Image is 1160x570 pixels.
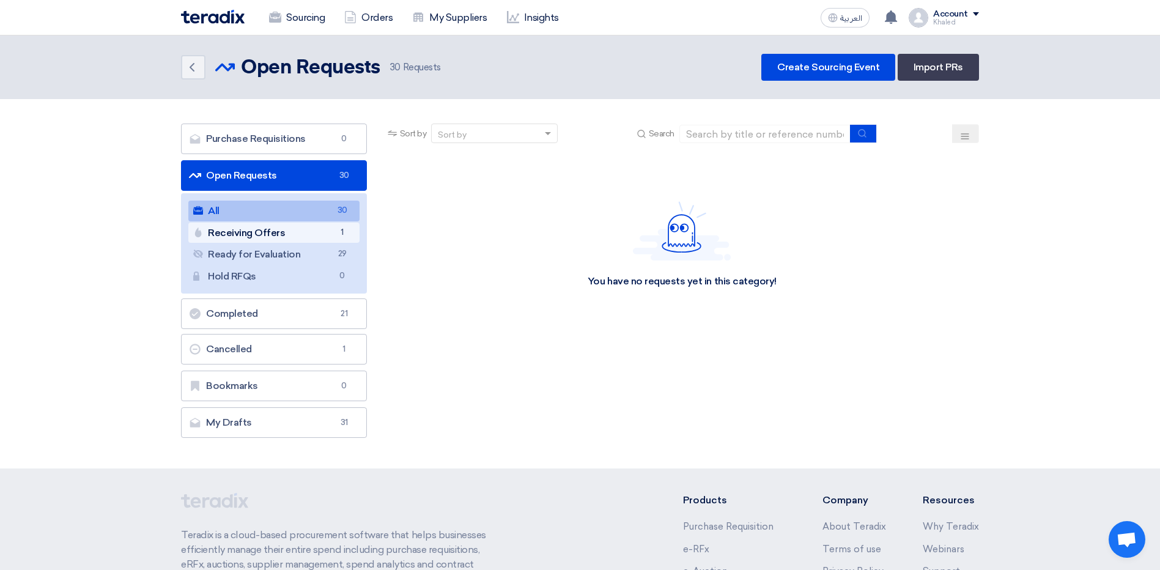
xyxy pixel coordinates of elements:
span: 31 [337,416,352,429]
div: Khaled [933,19,979,26]
a: Purchase Requisition [683,521,774,532]
a: All [188,201,360,221]
img: profile_test.png [909,8,928,28]
div: Open chat [1109,521,1145,558]
a: e-RFx [683,544,709,555]
a: Receiving Offers [188,223,360,243]
span: 21 [337,308,352,320]
span: 0 [335,270,350,283]
a: About Teradix [822,521,886,532]
a: My Suppliers [402,4,497,31]
span: 30 [335,204,350,217]
span: 30 [337,169,352,182]
li: Products [683,493,786,508]
span: 1 [337,343,352,355]
h2: Open Requests [241,56,380,80]
button: العربية [821,8,870,28]
div: Sort by [438,128,467,141]
a: Bookmarks0 [181,371,367,401]
a: Open Requests30 [181,160,367,191]
span: Search [649,127,674,140]
a: Import PRs [898,54,979,81]
a: Cancelled1 [181,334,367,365]
span: Requests [390,61,441,75]
img: Teradix logo [181,10,245,24]
a: Ready for Evaluation [188,244,360,265]
div: You have no requests yet in this category! [588,275,777,288]
input: Search by title or reference number [679,125,851,143]
span: Sort by [400,127,427,140]
a: Purchase Requisitions0 [181,124,367,154]
span: 29 [335,248,350,261]
img: Hello [633,201,731,261]
a: Sourcing [259,4,334,31]
a: Terms of use [822,544,881,555]
a: Completed21 [181,298,367,329]
a: My Drafts31 [181,407,367,438]
a: Why Teradix [923,521,979,532]
li: Resources [923,493,979,508]
span: 0 [337,133,352,145]
a: Orders [334,4,402,31]
span: 30 [390,62,401,73]
span: 0 [337,380,352,392]
a: Webinars [923,544,964,555]
a: Hold RFQs [188,266,360,287]
a: Insights [497,4,569,31]
span: 1 [335,226,350,239]
span: العربية [840,14,862,23]
a: Create Sourcing Event [761,54,895,81]
div: Account [933,9,968,20]
li: Company [822,493,886,508]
